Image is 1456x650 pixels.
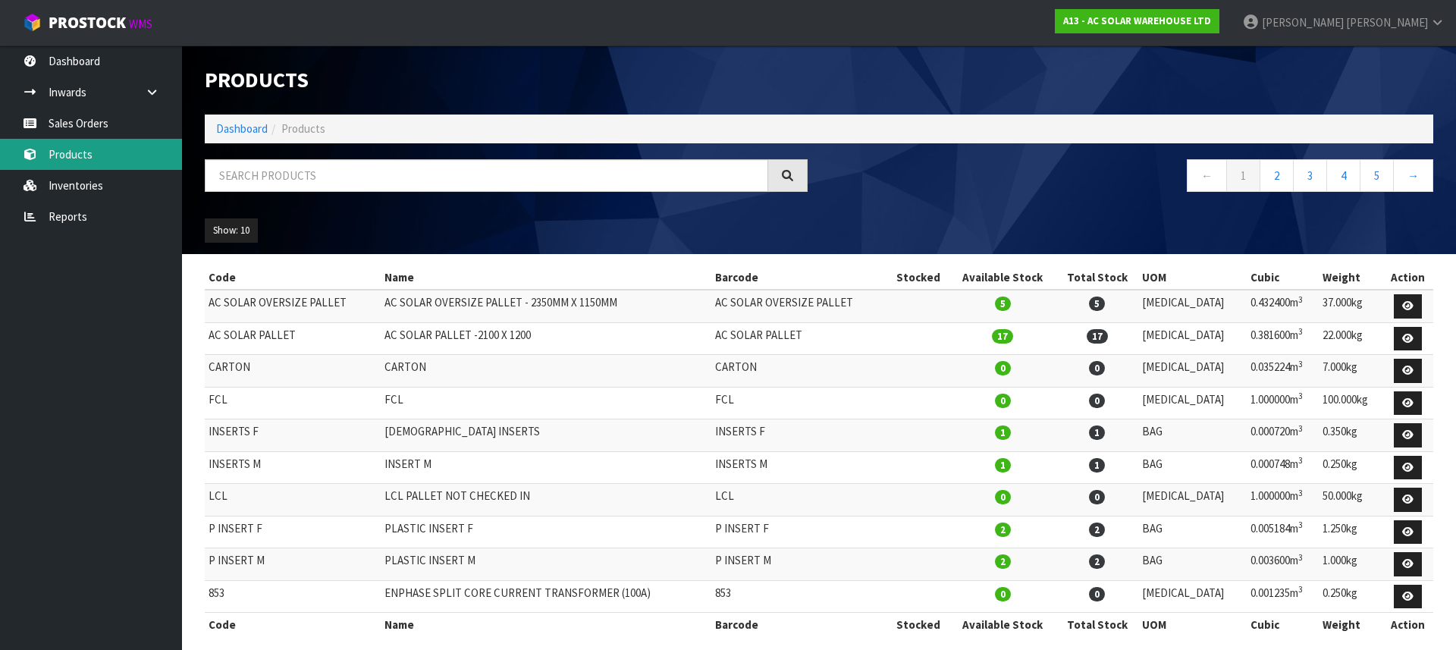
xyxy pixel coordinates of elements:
[216,121,268,136] a: Dashboard
[1138,355,1247,388] td: [MEDICAL_DATA]
[1319,265,1383,290] th: Weight
[1260,159,1294,192] a: 2
[1089,554,1105,569] span: 2
[711,419,887,452] td: INSERTS F
[711,387,887,419] td: FCL
[1262,15,1344,30] span: [PERSON_NAME]
[1247,419,1319,452] td: 0.000720m
[711,484,887,517] td: LCL
[381,355,711,388] td: CARTON
[1138,265,1247,290] th: UOM
[1138,387,1247,419] td: [MEDICAL_DATA]
[1319,419,1383,452] td: 0.350kg
[1087,329,1108,344] span: 17
[1298,294,1303,305] sup: 3
[1089,297,1105,311] span: 5
[1089,490,1105,504] span: 0
[711,355,887,388] td: CARTON
[205,548,381,581] td: P INSERT M
[381,451,711,484] td: INSERT M
[949,613,1056,637] th: Available Stock
[205,68,808,92] h1: Products
[1298,552,1303,563] sup: 3
[1247,355,1319,388] td: 0.035224m
[1298,423,1303,434] sup: 3
[1247,265,1319,290] th: Cubic
[995,554,1011,569] span: 2
[1346,15,1428,30] span: [PERSON_NAME]
[381,322,711,355] td: AC SOLAR PALLET -2100 X 1200
[1056,265,1138,290] th: Total Stock
[205,516,381,548] td: P INSERT F
[1298,584,1303,595] sup: 3
[1298,488,1303,498] sup: 3
[205,387,381,419] td: FCL
[711,451,887,484] td: INSERTS M
[1138,516,1247,548] td: BAG
[1089,425,1105,440] span: 1
[1319,613,1383,637] th: Weight
[1089,523,1105,537] span: 2
[1089,458,1105,473] span: 1
[992,329,1013,344] span: 17
[1293,159,1327,192] a: 3
[995,587,1011,601] span: 0
[711,548,887,581] td: P INSERT M
[205,355,381,388] td: CARTON
[381,613,711,637] th: Name
[1247,387,1319,419] td: 1.000000m
[1319,484,1383,517] td: 50.000kg
[1319,516,1383,548] td: 1.250kg
[1319,290,1383,322] td: 37.000kg
[1247,290,1319,322] td: 0.432400m
[205,265,381,290] th: Code
[205,613,381,637] th: Code
[1247,484,1319,517] td: 1.000000m
[1138,451,1247,484] td: BAG
[949,265,1056,290] th: Available Stock
[995,361,1011,375] span: 0
[995,523,1011,537] span: 2
[995,394,1011,408] span: 0
[381,516,711,548] td: PLASTIC INSERT F
[205,218,258,243] button: Show: 10
[711,290,887,322] td: AC SOLAR OVERSIZE PALLET
[1247,548,1319,581] td: 0.003600m
[1138,484,1247,517] td: [MEDICAL_DATA]
[1089,394,1105,408] span: 0
[1382,265,1433,290] th: Action
[49,13,126,33] span: ProStock
[1187,159,1227,192] a: ←
[381,265,711,290] th: Name
[1056,613,1138,637] th: Total Stock
[887,613,949,637] th: Stocked
[381,419,711,452] td: [DEMOGRAPHIC_DATA] INSERTS
[1138,419,1247,452] td: BAG
[1319,322,1383,355] td: 22.000kg
[995,297,1011,311] span: 5
[1089,587,1105,601] span: 0
[711,265,887,290] th: Barcode
[23,13,42,32] img: cube-alt.png
[1247,516,1319,548] td: 0.005184m
[711,516,887,548] td: P INSERT F
[711,322,887,355] td: AC SOLAR PALLET
[1382,613,1433,637] th: Action
[1326,159,1360,192] a: 4
[1138,580,1247,613] td: [MEDICAL_DATA]
[381,290,711,322] td: AC SOLAR OVERSIZE PALLET - 2350MM X 1150MM
[1138,548,1247,581] td: BAG
[1360,159,1394,192] a: 5
[1226,159,1260,192] a: 1
[281,121,325,136] span: Products
[995,490,1011,504] span: 0
[381,548,711,581] td: PLASTIC INSERT M
[205,484,381,517] td: LCL
[1319,387,1383,419] td: 100.000kg
[1393,159,1433,192] a: →
[205,451,381,484] td: INSERTS M
[381,387,711,419] td: FCL
[1247,613,1319,637] th: Cubic
[381,484,711,517] td: LCL PALLET NOT CHECKED IN
[1298,391,1303,401] sup: 3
